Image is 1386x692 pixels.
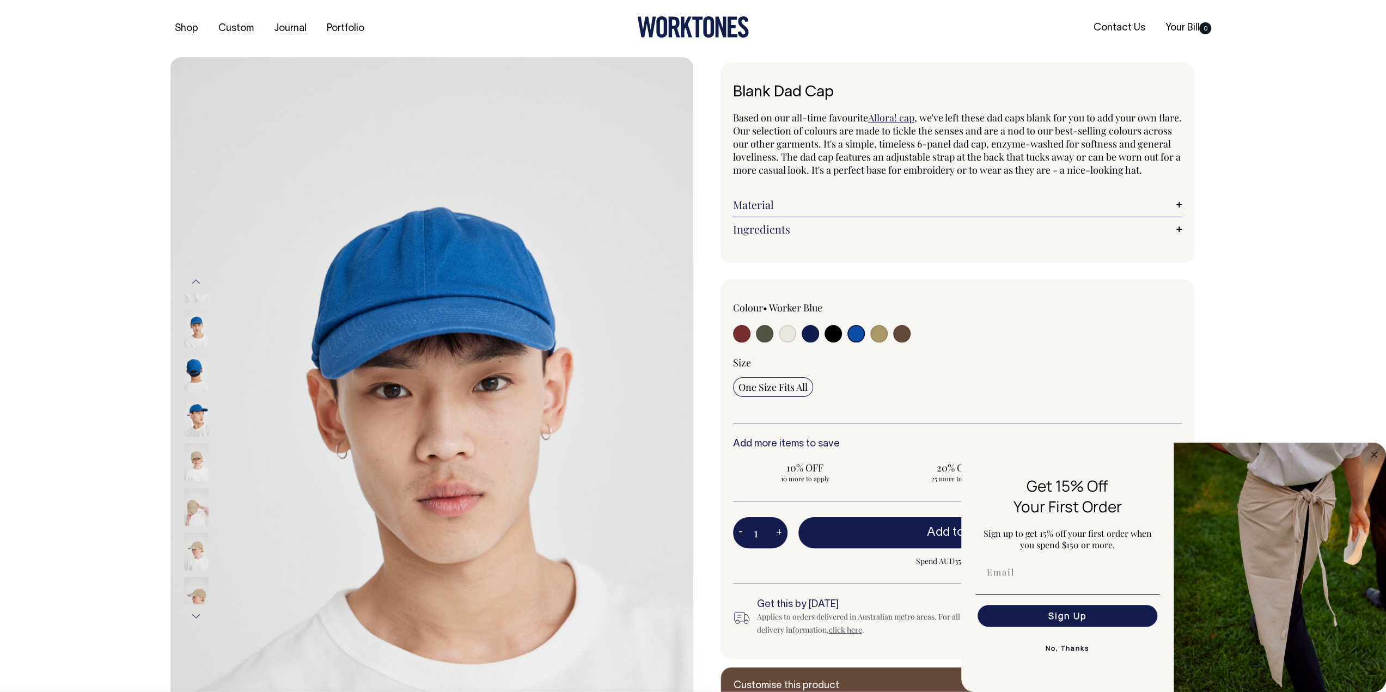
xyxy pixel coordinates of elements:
button: No, Thanks [975,638,1159,659]
h1: Blank Dad Cap [733,84,1182,101]
button: + [771,522,787,544]
h6: Customise this product [734,681,908,691]
button: Add to bill —AUD25.00 [798,517,1182,548]
div: Size [733,356,1182,369]
span: 10% OFF [738,461,872,474]
img: worker-blue [184,354,209,392]
button: Next [188,604,204,628]
span: One Size Fits All [738,381,808,394]
a: Contact Us [1089,19,1149,37]
span: , we've left these dad caps blank for you to add your own flare. Our selection of colours are mad... [733,111,1182,176]
img: washed-khaki [184,488,209,526]
input: One Size Fits All [733,377,813,397]
div: Colour [733,301,913,314]
span: Spend AUD350 more to get FREE SHIPPING [798,555,1182,568]
button: - [733,522,748,544]
a: Material [733,198,1182,211]
span: 25 more to apply [889,474,1022,483]
label: Worker Blue [769,301,822,314]
img: washed-khaki [184,443,209,481]
span: Get 15% Off [1027,475,1108,496]
a: Shop [170,20,203,38]
div: FLYOUT Form [961,443,1386,692]
span: 20% OFF [889,461,1022,474]
a: Portfolio [322,20,369,38]
a: Allora! cap [868,111,914,124]
span: Add to bill [927,527,980,538]
span: 10 more to apply [738,474,872,483]
a: click here [829,624,862,635]
span: • [763,301,767,314]
span: 0 [1199,22,1211,34]
a: Your Bill0 [1161,19,1216,37]
img: worker-blue [184,309,209,347]
h6: Get this by [DATE] [757,599,978,610]
h6: Add more items to save [733,439,1182,450]
button: Sign Up [978,605,1157,627]
button: Previous [188,270,204,294]
input: 10% OFF 10 more to apply [733,458,877,486]
img: 5e34ad8f-4f05-4173-92a8-ea475ee49ac9.jpeg [1174,443,1386,692]
div: Applies to orders delivered in Australian metro areas. For all delivery information, . [757,610,978,636]
input: Email [978,561,1157,583]
input: 20% OFF 25 more to apply [883,458,1028,486]
span: Sign up to get 15% off your first order when you spend $150 or more. [984,528,1152,550]
img: washed-khaki [184,577,209,615]
img: washed-khaki [184,532,209,571]
img: worker-blue [184,399,209,437]
a: Ingredients [733,223,1182,236]
span: Your First Order [1013,496,1122,517]
button: Close dialog [1367,448,1381,461]
span: Based on our all-time favourite [733,111,868,124]
a: Custom [214,20,258,38]
a: Journal [270,20,311,38]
